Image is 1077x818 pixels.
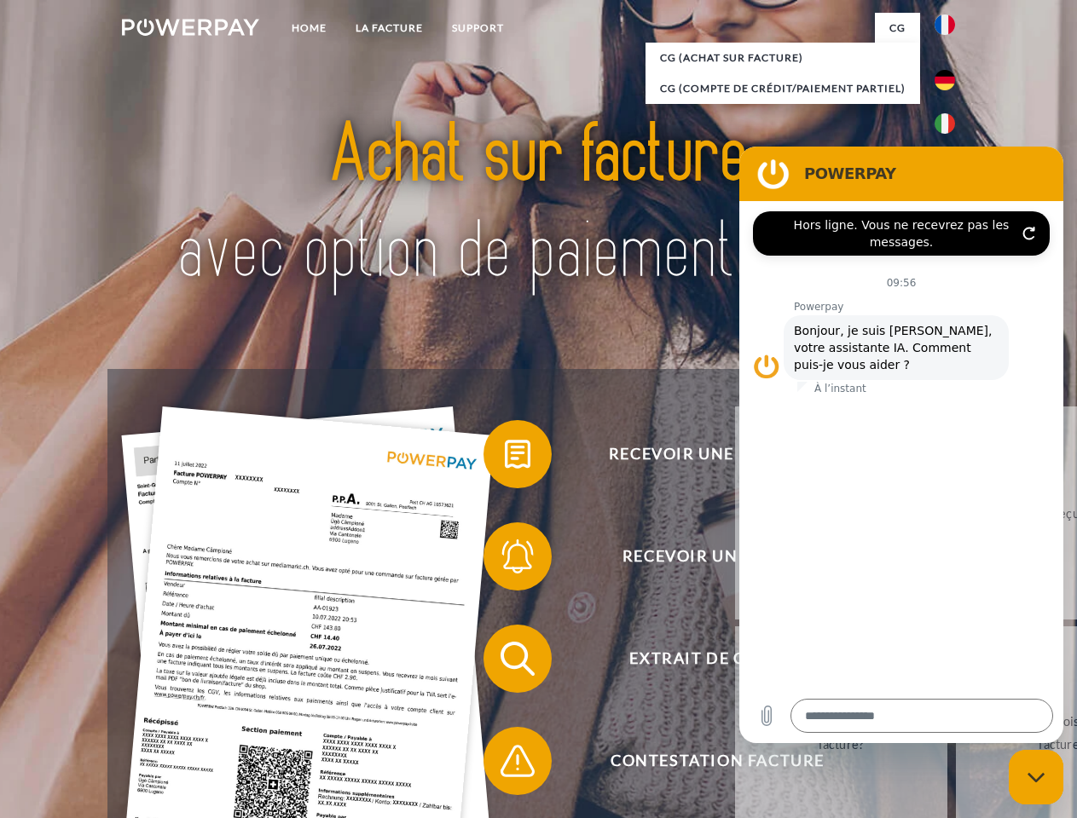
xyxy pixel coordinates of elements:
img: qb_bell.svg [496,535,539,578]
button: Extrait de compte [483,625,927,693]
img: title-powerpay_fr.svg [163,82,914,326]
img: de [935,70,955,90]
a: CG (achat sur facture) [646,43,920,73]
img: qb_warning.svg [496,740,539,782]
button: Recevoir un rappel? [483,522,927,590]
a: CG [875,13,920,43]
img: qb_bill.svg [496,433,539,475]
img: it [935,113,955,134]
button: Recevoir une facture ? [483,420,927,488]
iframe: Bouton de lancement de la fenêtre de messagerie, conversation en cours [1009,750,1063,804]
a: LA FACTURE [341,13,437,43]
iframe: Fenêtre de messagerie [739,147,1063,743]
a: CG (Compte de crédit/paiement partiel) [646,73,920,104]
button: Contestation Facture [483,727,927,795]
img: qb_search.svg [496,637,539,680]
a: Home [277,13,341,43]
img: logo-powerpay-white.svg [122,19,259,36]
img: fr [935,14,955,35]
a: Support [437,13,518,43]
